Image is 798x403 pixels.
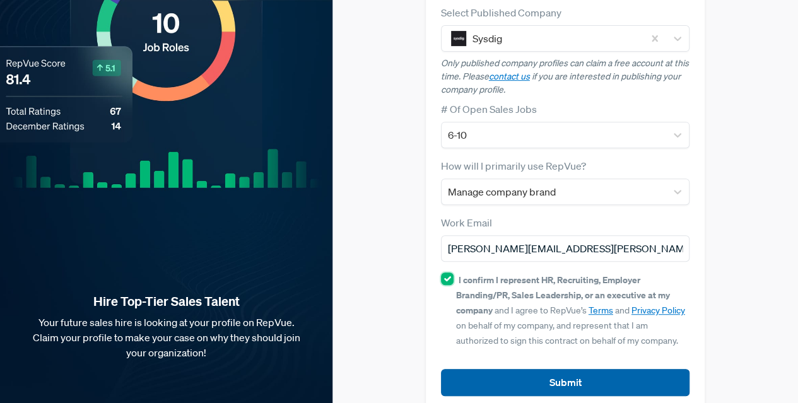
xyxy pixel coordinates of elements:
p: Only published company profiles can claim a free account at this time. Please if you are interest... [441,57,690,96]
a: Terms [589,305,613,316]
p: Your future sales hire is looking at your profile on RepVue. Claim your profile to make your case... [20,315,312,360]
button: Submit [441,369,690,396]
span: and I agree to RepVue’s and on behalf of my company, and represent that I am authorized to sign t... [456,274,685,346]
strong: I confirm I represent HR, Recruiting, Employer Branding/PR, Sales Leadership, or an executive at ... [456,274,670,316]
a: contact us [489,71,530,82]
label: How will I primarily use RepVue? [441,158,586,173]
label: Select Published Company [441,5,561,20]
label: # Of Open Sales Jobs [441,102,537,117]
label: Work Email [441,215,492,230]
img: Sysdig [451,31,466,46]
a: Privacy Policy [631,305,685,316]
strong: Hire Top-Tier Sales Talent [20,293,312,310]
input: Email [441,235,690,262]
